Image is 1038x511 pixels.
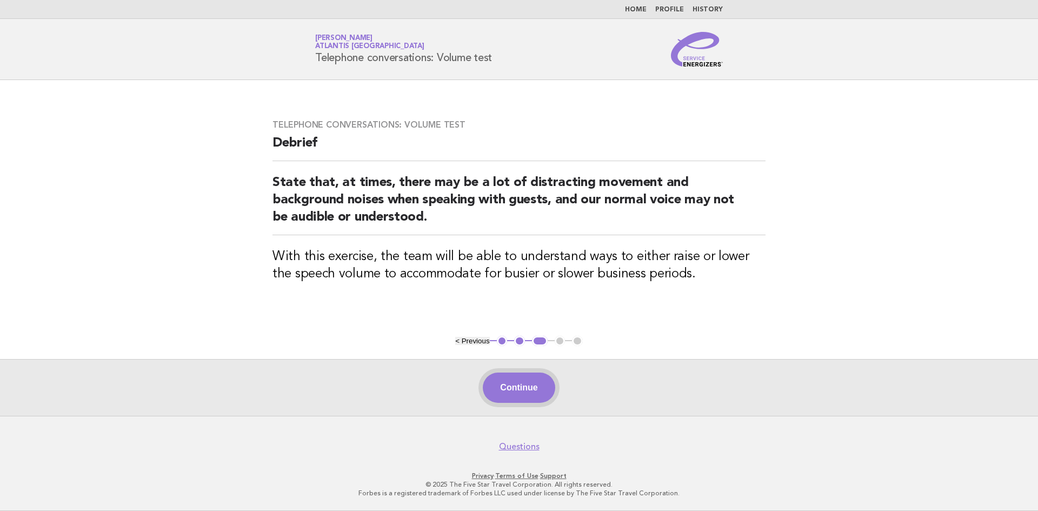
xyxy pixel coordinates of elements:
button: < Previous [455,337,489,345]
a: [PERSON_NAME]Atlantis [GEOGRAPHIC_DATA] [315,35,424,50]
p: Forbes is a registered trademark of Forbes LLC used under license by The Five Star Travel Corpora... [188,489,850,497]
a: Home [625,6,647,13]
h3: Telephone conversations: Volume test [272,120,766,130]
a: Questions [499,441,540,452]
a: Support [540,472,567,480]
p: · · [188,472,850,480]
span: Atlantis [GEOGRAPHIC_DATA] [315,43,424,50]
h3: With this exercise, the team will be able to understand ways to either raise or lower the speech ... [272,248,766,283]
button: 2 [514,336,525,347]
button: Continue [483,373,555,403]
a: History [693,6,723,13]
a: Profile [655,6,684,13]
p: © 2025 The Five Star Travel Corporation. All rights reserved. [188,480,850,489]
button: 3 [532,336,548,347]
a: Privacy [472,472,494,480]
h1: Telephone conversations: Volume test [315,35,492,63]
h2: State that, at times, there may be a lot of distracting movement and background noises when speak... [272,174,766,235]
a: Terms of Use [495,472,538,480]
h2: Debrief [272,135,766,161]
img: Service Energizers [671,32,723,67]
button: 1 [497,336,508,347]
